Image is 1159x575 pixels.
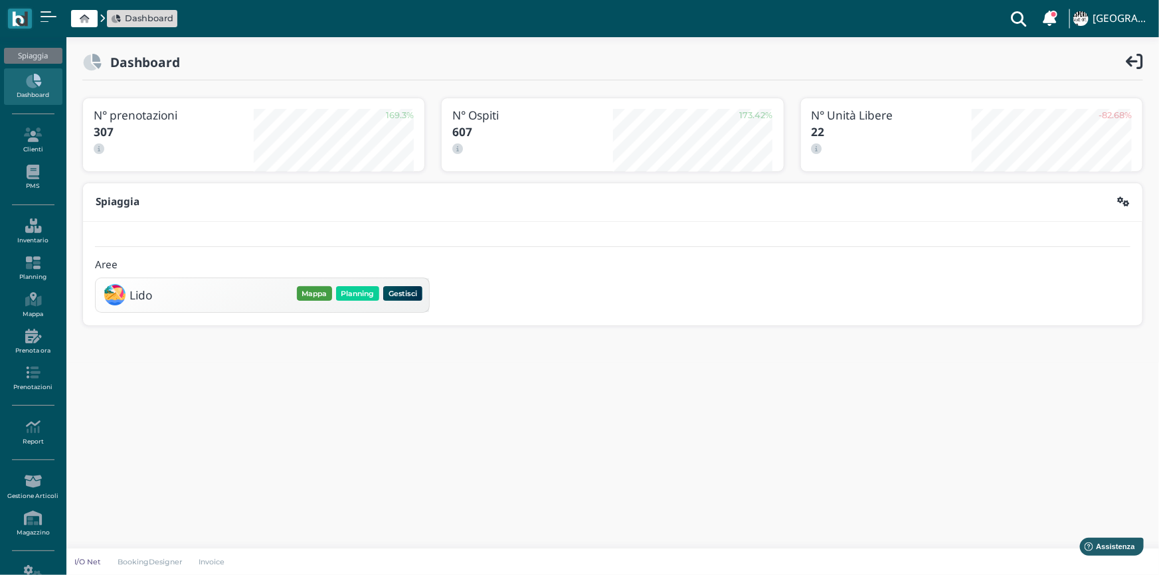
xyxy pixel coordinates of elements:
a: Prenotazioni [4,360,62,396]
a: Clienti [4,122,62,159]
button: Gestisci [383,286,422,301]
div: Spiaggia [4,48,62,64]
img: ... [1073,11,1088,26]
h3: Lido [130,289,152,301]
iframe: Help widget launcher [1065,534,1148,564]
a: Inventario [4,213,62,250]
h2: Dashboard [102,55,180,69]
h4: [GEOGRAPHIC_DATA] [1093,13,1151,25]
b: 607 [452,124,472,139]
b: Spiaggia [96,195,139,208]
b: 22 [812,124,825,139]
button: Mappa [297,286,332,301]
span: Dashboard [125,12,173,25]
a: Planning [4,250,62,287]
a: ... [GEOGRAPHIC_DATA] [1071,3,1151,35]
h3: N° prenotazioni [94,109,254,122]
b: 307 [94,124,114,139]
img: logo [12,11,27,27]
a: Dashboard [4,68,62,105]
a: Prenota ora [4,323,62,360]
span: Assistenza [39,11,88,21]
h3: N° Unità Libere [812,109,972,122]
a: Dashboard [112,12,173,25]
a: Mappa [4,287,62,323]
h4: Aree [95,260,118,271]
a: PMS [4,159,62,196]
h3: N° Ospiti [452,109,612,122]
button: Planning [336,286,379,301]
